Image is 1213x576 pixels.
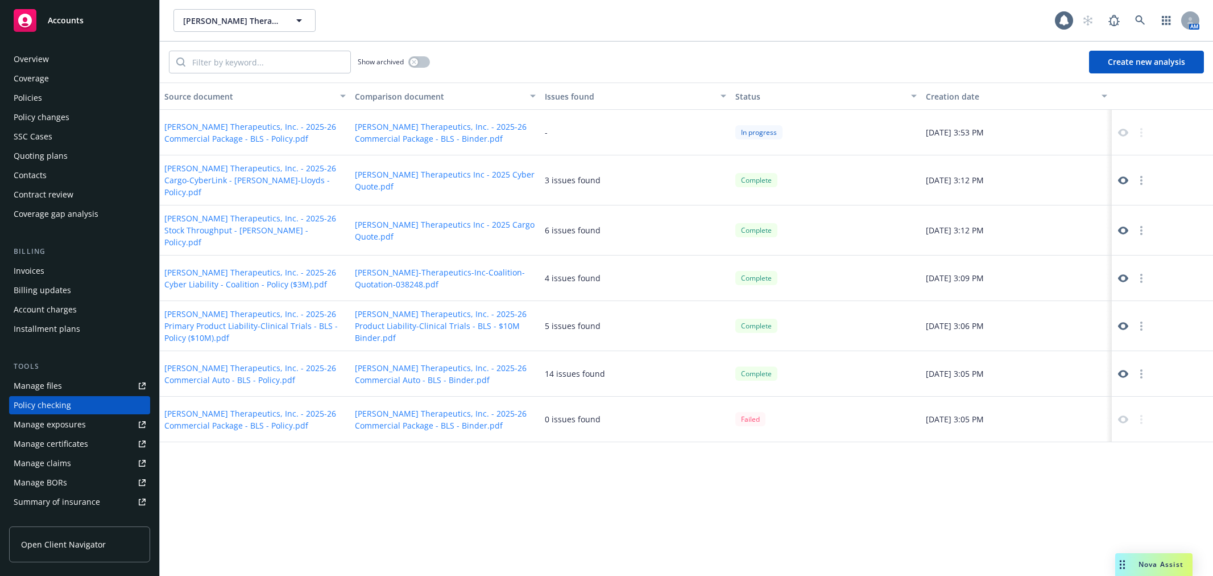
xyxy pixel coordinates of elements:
[9,186,150,204] a: Contract review
[9,147,150,165] a: Quoting plans
[14,454,71,472] div: Manage claims
[9,50,150,68] a: Overview
[14,320,80,338] div: Installment plans
[9,127,150,146] a: SSC Cases
[1129,9,1152,32] a: Search
[9,474,150,492] a: Manage BORs
[9,281,150,299] a: Billing updates
[350,83,541,110] button: Comparison document
[9,246,150,257] div: Billing
[926,90,1095,102] div: Creation date
[14,415,86,434] div: Manage exposures
[355,266,536,290] button: [PERSON_NAME]-Therapeutics-Inc-Coalition-Quotation-038248.pdf
[921,205,1112,256] div: [DATE] 3:12 PM
[1139,559,1183,569] span: Nova Assist
[1103,9,1125,32] a: Report a Bug
[9,361,150,372] div: Tools
[14,69,49,88] div: Coverage
[545,224,601,236] div: 6 issues found
[164,308,346,344] button: [PERSON_NAME] Therapeutics, Inc. - 2025-26 Primary Product Liability-Clinical Trials - BLS - Poli...
[545,126,548,138] div: -
[164,162,346,198] button: [PERSON_NAME] Therapeutics, Inc. - 2025-26 Cargo-CyberLink - [PERSON_NAME]-Lloyds - Policy.pdf
[545,272,601,284] div: 4 issues found
[9,377,150,395] a: Manage files
[545,174,601,186] div: 3 issues found
[14,493,100,511] div: Summary of insurance
[9,205,150,223] a: Coverage gap analysis
[921,256,1112,301] div: [DATE] 3:09 PM
[735,271,777,285] div: Complete
[14,474,67,492] div: Manage BORs
[355,121,536,145] button: [PERSON_NAME] Therapeutics, Inc. - 2025-26 Commercial Package - BLS - Binder.pdf
[1115,553,1129,576] div: Drag to move
[183,15,281,27] span: [PERSON_NAME] Therapeutics, Inc.
[164,408,346,431] button: [PERSON_NAME] Therapeutics, Inc. - 2025-26 Commercial Package - BLS - Policy.pdf
[1077,9,1099,32] a: Start snowing
[9,396,150,414] a: Policy checking
[921,155,1112,205] div: [DATE] 3:12 PM
[164,90,333,102] div: Source document
[540,83,731,110] button: Issues found
[358,57,404,67] span: Show archived
[1089,51,1204,73] button: Create new analysis
[14,396,71,414] div: Policy checking
[176,57,185,67] svg: Search
[160,83,350,110] button: Source document
[9,108,150,126] a: Policy changes
[14,50,49,68] div: Overview
[735,125,783,139] div: In progress
[14,147,68,165] div: Quoting plans
[355,308,536,344] button: [PERSON_NAME] Therapeutics, Inc. - 2025-26 Product Liability-Clinical Trials - BLS - $10M Binder.pdf
[545,90,714,102] div: Issues found
[545,368,605,380] div: 14 issues found
[355,362,536,386] button: [PERSON_NAME] Therapeutics, Inc. - 2025-26 Commercial Auto - BLS - Binder.pdf
[9,454,150,472] a: Manage claims
[185,51,350,73] input: Filter by keyword...
[9,301,150,319] a: Account charges
[164,121,346,145] button: [PERSON_NAME] Therapeutics, Inc. - 2025-26 Commercial Package - BLS - Policy.pdf
[14,435,88,453] div: Manage certificates
[14,262,44,280] div: Invoices
[9,89,150,107] a: Policies
[14,186,73,204] div: Contract review
[921,83,1112,110] button: Creation date
[164,362,346,386] button: [PERSON_NAME] Therapeutics, Inc. - 2025-26 Commercial Auto - BLS - Policy.pdf
[14,377,62,395] div: Manage files
[14,301,77,319] div: Account charges
[48,16,84,25] span: Accounts
[9,320,150,338] a: Installment plans
[173,9,316,32] button: [PERSON_NAME] Therapeutics, Inc.
[14,127,52,146] div: SSC Cases
[164,266,346,290] button: [PERSON_NAME] Therapeutics, Inc. - 2025-26 Cyber Liability - Coalition - Policy ($3M).pdf
[355,408,536,431] button: [PERSON_NAME] Therapeutics, Inc. - 2025-26 Commercial Package - BLS - Binder.pdf
[1155,9,1178,32] a: Switch app
[355,219,536,242] button: [PERSON_NAME] Therapeutics Inc - 2025 Cargo Quote.pdf
[735,223,777,237] div: Complete
[921,397,1112,442] div: [DATE] 3:05 PM
[14,166,47,184] div: Contacts
[14,108,69,126] div: Policy changes
[14,205,98,223] div: Coverage gap analysis
[9,493,150,511] a: Summary of insurance
[355,168,536,192] button: [PERSON_NAME] Therapeutics Inc - 2025 Cyber Quote.pdf
[9,415,150,434] a: Manage exposures
[21,538,106,550] span: Open Client Navigator
[921,301,1112,351] div: [DATE] 3:06 PM
[14,89,42,107] div: Policies
[545,413,601,425] div: 0 issues found
[9,69,150,88] a: Coverage
[164,212,346,248] button: [PERSON_NAME] Therapeutics, Inc. - 2025-26 Stock Throughput - [PERSON_NAME] - Policy.pdf
[735,173,777,187] div: Complete
[9,262,150,280] a: Invoices
[1115,553,1193,576] button: Nova Assist
[9,166,150,184] a: Contacts
[735,367,777,381] div: Complete
[921,351,1112,397] div: [DATE] 3:05 PM
[9,5,150,36] a: Accounts
[545,320,601,332] div: 5 issues found
[355,90,524,102] div: Comparison document
[735,90,904,102] div: Status
[735,412,765,426] div: Failed
[921,110,1112,155] div: [DATE] 3:53 PM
